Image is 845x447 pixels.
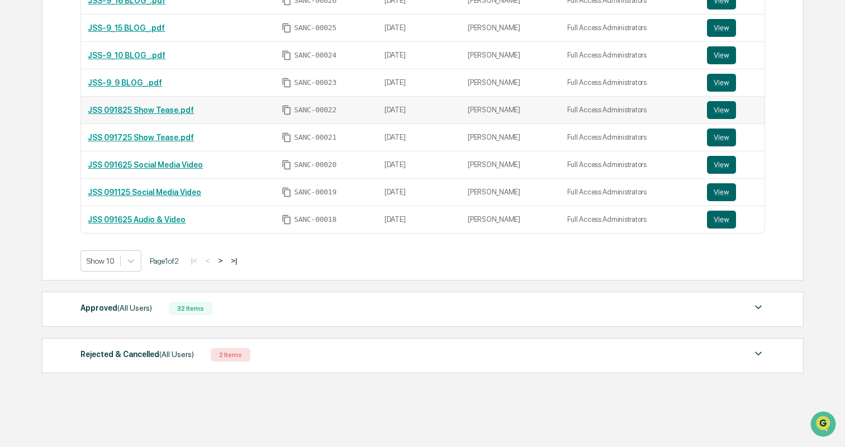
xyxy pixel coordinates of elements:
img: caret [752,301,765,314]
span: Copy Id [282,215,292,225]
span: (All Users) [159,350,194,359]
td: [PERSON_NAME] [461,42,560,69]
a: View [707,129,758,146]
td: [PERSON_NAME] [461,124,560,151]
span: Copy Id [282,105,292,115]
div: Approved [80,301,152,315]
a: JSS-9_9 BLOG_.pdf [88,78,162,87]
td: Full Access Administrators [561,124,701,151]
td: Full Access Administrators [561,15,701,42]
td: Full Access Administrators [561,97,701,124]
span: SANC-00019 [294,188,336,197]
a: JSS 091825 Show Tease.pdf [88,106,194,115]
a: View [707,183,758,201]
div: 2 Items [211,348,250,362]
span: SANC-00022 [294,106,336,115]
td: [PERSON_NAME] [461,97,560,124]
div: We're available if you need us! [38,97,141,106]
button: < [202,256,213,265]
button: View [707,46,736,64]
div: 🔎 [11,163,20,172]
td: [DATE] [378,124,461,151]
td: [DATE] [378,97,461,124]
p: How can we help? [11,23,203,41]
span: Copy Id [282,50,292,60]
a: JSS 091125 Social Media Video [88,188,201,197]
button: View [707,19,736,37]
span: Copy Id [282,23,292,33]
button: Start new chat [190,89,203,102]
div: 🖐️ [11,142,20,151]
td: [PERSON_NAME] [461,179,560,206]
a: View [707,46,758,64]
span: (All Users) [117,303,152,312]
span: Pylon [111,189,135,198]
td: Full Access Administrators [561,179,701,206]
button: |< [187,256,200,265]
button: >| [227,256,240,265]
a: JSS-9_15 BLOG_.pdf [88,23,165,32]
td: [PERSON_NAME] [461,15,560,42]
td: Full Access Administrators [561,151,701,179]
a: 🔎Data Lookup [7,158,75,178]
td: [PERSON_NAME] [461,151,560,179]
span: Preclearance [22,141,72,152]
a: View [707,74,758,92]
td: Full Access Administrators [561,206,701,233]
a: View [707,156,758,174]
span: SANC-00021 [294,133,336,142]
td: [PERSON_NAME] [461,69,560,97]
span: Copy Id [282,78,292,88]
td: [DATE] [378,206,461,233]
button: View [707,101,736,119]
td: [DATE] [378,15,461,42]
span: SANC-00020 [294,160,336,169]
a: View [707,19,758,37]
a: Powered byPylon [79,189,135,198]
a: View [707,211,758,229]
td: [DATE] [378,179,461,206]
span: SANC-00025 [294,23,336,32]
td: [DATE] [378,42,461,69]
button: View [707,74,736,92]
td: [DATE] [378,151,461,179]
div: Rejected & Cancelled [80,347,194,362]
a: 🗄️Attestations [77,136,143,156]
span: SANC-00018 [294,215,336,224]
td: [PERSON_NAME] [461,206,560,233]
td: Full Access Administrators [561,69,701,97]
div: 32 Items [169,302,212,315]
a: JSS 091725 Show Tease.pdf [88,133,194,142]
span: SANC-00024 [294,51,336,60]
span: Attestations [92,141,139,152]
img: 1746055101610-c473b297-6a78-478c-a979-82029cc54cd1 [11,85,31,106]
td: [DATE] [378,69,461,97]
td: Full Access Administrators [561,42,701,69]
iframe: Open customer support [809,410,839,440]
a: JSS 091625 Audio & Video [88,215,186,224]
button: View [707,211,736,229]
span: Copy Id [282,160,292,170]
a: 🖐️Preclearance [7,136,77,156]
span: Copy Id [282,132,292,142]
button: View [707,129,736,146]
span: Page 1 of 2 [150,256,179,265]
button: View [707,156,736,174]
span: SANC-00023 [294,78,336,87]
div: Start new chat [38,85,183,97]
span: Copy Id [282,187,292,197]
img: caret [752,347,765,360]
button: View [707,183,736,201]
button: > [215,256,226,265]
a: View [707,101,758,119]
a: JSS-9_10 BLOG_.pdf [88,51,165,60]
div: 🗄️ [81,142,90,151]
span: Data Lookup [22,162,70,173]
a: JSS 091625 Social Media Video [88,160,203,169]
